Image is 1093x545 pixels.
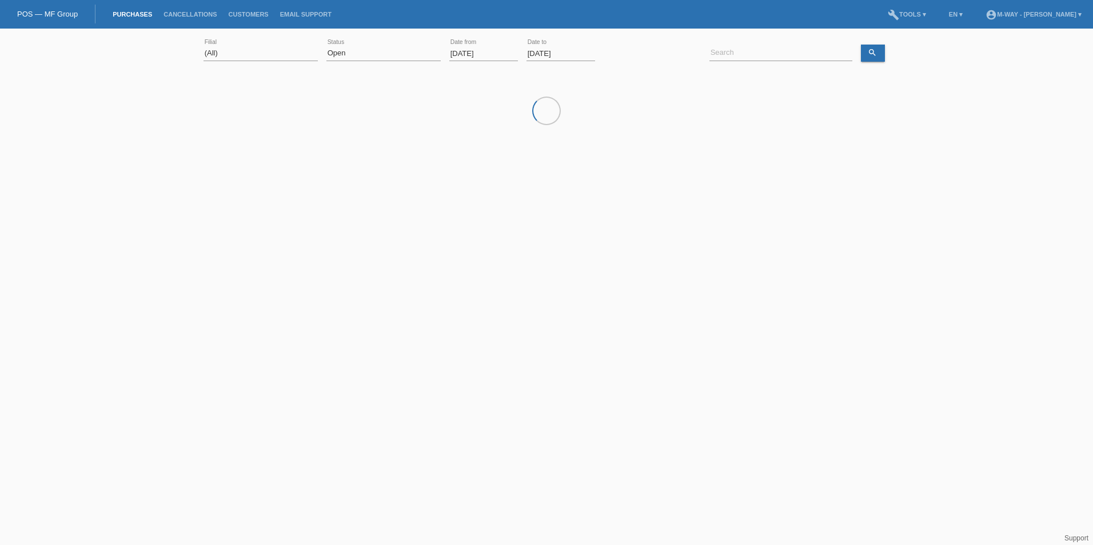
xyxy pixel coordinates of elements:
[158,11,222,18] a: Cancellations
[943,11,968,18] a: EN ▾
[107,11,158,18] a: Purchases
[861,45,885,62] a: search
[986,9,997,21] i: account_circle
[888,9,899,21] i: build
[980,11,1087,18] a: account_circlem-way - [PERSON_NAME] ▾
[274,11,337,18] a: Email Support
[17,10,78,18] a: POS — MF Group
[868,48,877,57] i: search
[223,11,274,18] a: Customers
[882,11,932,18] a: buildTools ▾
[1064,534,1088,542] a: Support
